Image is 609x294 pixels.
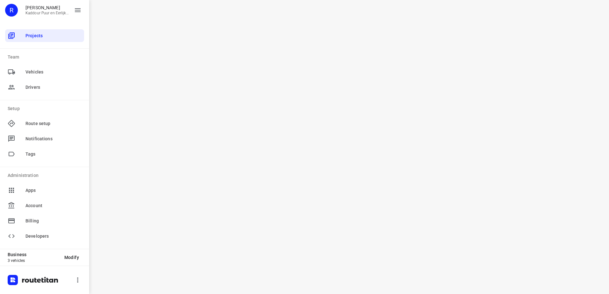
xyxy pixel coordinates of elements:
p: 3 vehicles [8,258,59,263]
span: Apps [25,187,82,194]
div: Projects [5,29,84,42]
div: Route setup [5,117,84,130]
span: Projects [25,32,82,39]
p: Administration [8,172,84,179]
span: Drivers [25,84,82,91]
p: Business [8,252,59,257]
div: Notifications [5,132,84,145]
p: Kaddour Puur en Eerlijk Vlees B.V. [25,11,69,15]
span: Modify [64,255,79,260]
span: Vehicles [25,69,82,75]
div: Drivers [5,81,84,94]
span: Account [25,202,82,209]
div: Vehicles [5,66,84,78]
p: Setup [8,105,84,112]
span: Billing [25,218,82,224]
div: Account [5,199,84,212]
div: R [5,4,18,17]
p: Rachid Kaddour [25,5,69,10]
div: Billing [5,214,84,227]
span: Developers [25,233,82,240]
p: Team [8,54,84,60]
div: Developers [5,230,84,242]
span: Route setup [25,120,82,127]
div: Tags [5,148,84,160]
div: Apps [5,184,84,197]
button: Modify [59,252,84,263]
span: Tags [25,151,82,157]
span: Notifications [25,136,82,142]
